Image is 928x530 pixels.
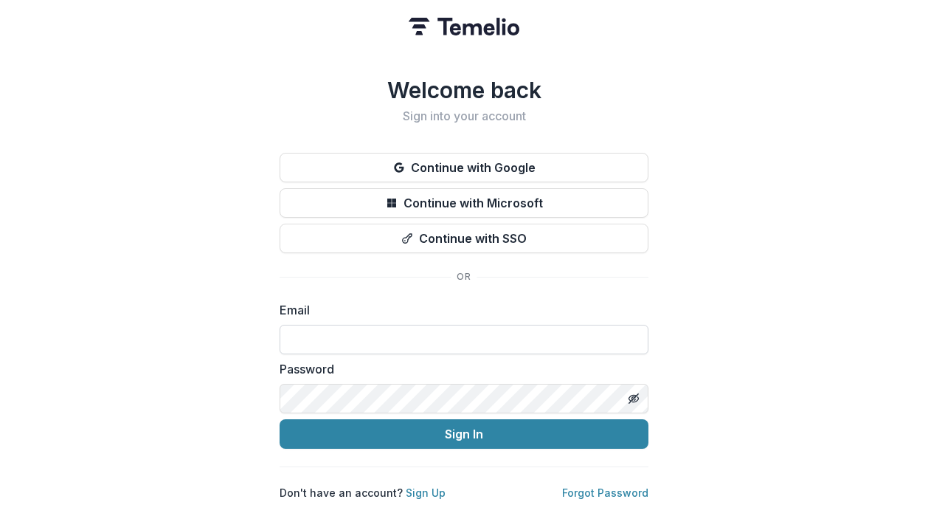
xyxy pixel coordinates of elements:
p: Don't have an account? [280,485,446,500]
label: Password [280,360,640,378]
button: Continue with SSO [280,224,648,253]
button: Sign In [280,419,648,449]
h1: Welcome back [280,77,648,103]
button: Toggle password visibility [622,387,645,410]
button: Continue with Microsoft [280,188,648,218]
a: Sign Up [406,486,446,499]
img: Temelio [409,18,519,35]
label: Email [280,301,640,319]
a: Forgot Password [562,486,648,499]
button: Continue with Google [280,153,648,182]
h2: Sign into your account [280,109,648,123]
